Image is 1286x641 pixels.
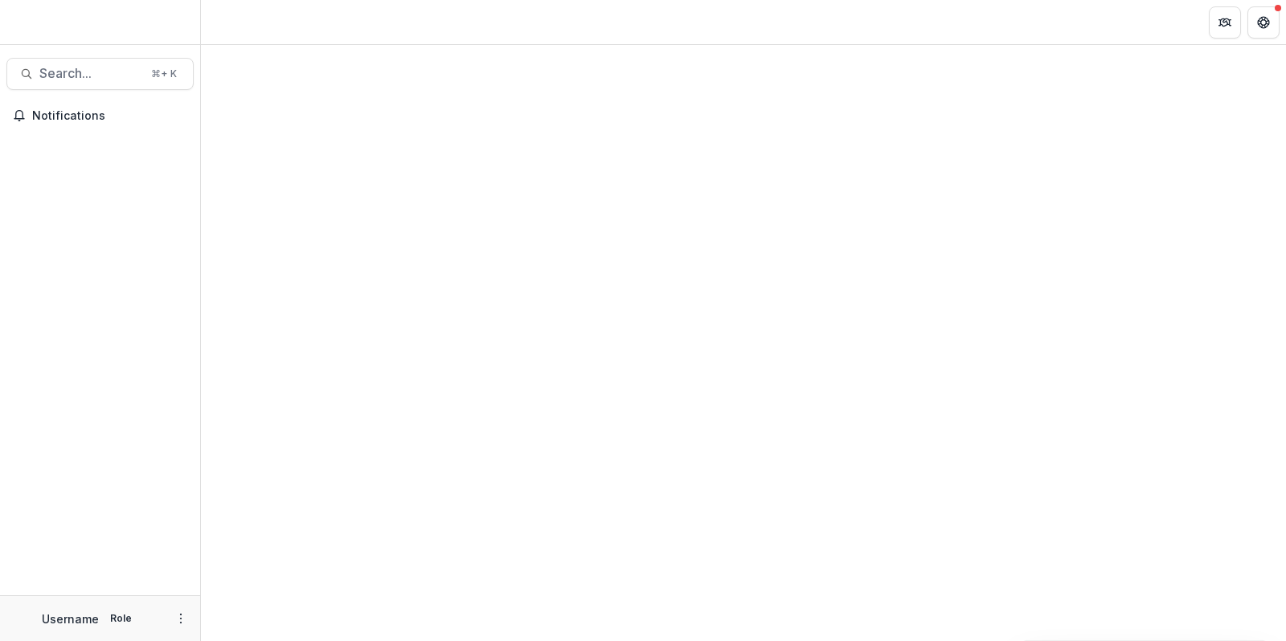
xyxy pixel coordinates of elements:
[1209,6,1241,39] button: Partners
[207,10,276,34] nav: breadcrumb
[148,65,180,83] div: ⌘ + K
[105,611,137,626] p: Role
[1247,6,1280,39] button: Get Help
[6,103,194,129] button: Notifications
[6,58,194,90] button: Search...
[42,610,99,627] p: Username
[32,109,187,123] span: Notifications
[171,609,190,628] button: More
[39,66,141,81] span: Search...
